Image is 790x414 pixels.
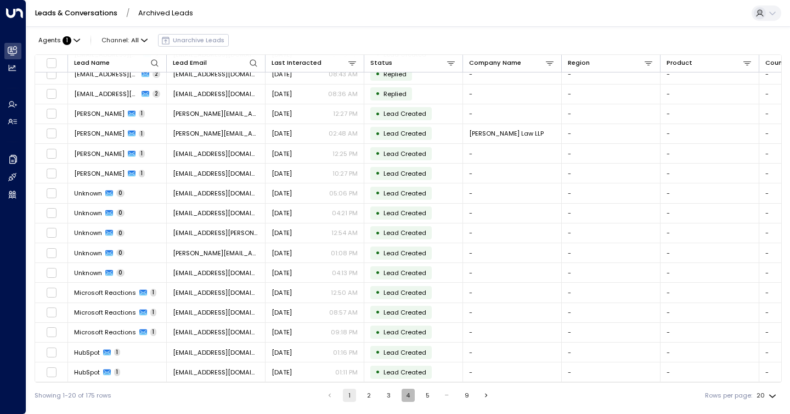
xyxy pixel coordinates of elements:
td: - [562,85,661,104]
div: • [375,285,380,300]
td: - [661,85,759,104]
span: Toggle select row [46,347,57,358]
div: • [375,305,380,320]
span: Lead Created [383,328,426,337]
p: 09:18 PM [331,328,358,337]
td: - [661,303,759,322]
td: - [661,183,759,203]
span: Toggle select row [46,248,57,259]
div: • [375,146,380,161]
span: Replied [383,70,407,79]
span: jana@stokeslaw.ca [173,129,259,138]
span: noreply@notifications.transactional.hubspot.com [173,368,259,377]
span: Toggle select row [46,327,57,338]
span: Toggle select row [46,287,57,298]
nav: pagination navigation [323,389,493,402]
span: Toggle select row [46,267,57,278]
span: partners@hubspot.com [74,89,138,98]
div: • [375,86,380,101]
span: Lead Created [383,228,426,237]
span: Unknown [74,268,102,277]
span: Catherine Moreau [74,149,125,158]
div: Showing 1-20 of 175 rows [35,391,111,400]
span: Sep 01, 2025 [272,109,292,118]
td: - [661,283,759,302]
td: - [463,64,562,83]
div: Status [370,58,456,68]
span: no-reply@microsoft.com [173,328,259,337]
span: 1 [114,368,120,376]
span: Jana de Waal [74,129,125,138]
div: • [375,166,380,181]
span: 0 [116,269,125,277]
span: Jun 07, 2025 [272,308,292,317]
a: Leads & Conversations [35,8,117,18]
td: - [562,323,661,342]
span: 1 [114,349,120,356]
span: 0 [116,209,125,217]
td: - [562,64,661,83]
p: 05:06 PM [329,189,358,198]
span: Replied [383,89,407,98]
div: Product [667,58,753,68]
td: - [562,183,661,203]
div: : [38,36,71,45]
span: Unknown [74,249,102,258]
td: - [562,204,661,223]
div: • [375,107,380,121]
td: - [562,243,661,262]
div: Last Interacted [272,58,358,68]
p: 01:16 PM [333,348,358,357]
div: … [441,389,454,402]
button: Go to page 5 [421,389,434,402]
span: Microsoft Reactions [74,308,136,317]
span: no-reply@microsoft.com [173,308,259,317]
p: 02:48 AM [329,129,358,138]
li: / [126,8,129,18]
span: Microsoft Reactions [74,328,136,337]
div: Lead Email [173,58,259,68]
span: Lead Created [383,308,426,317]
span: cmoreau@ipf.ca [173,169,259,178]
td: - [463,263,562,282]
button: Go to page 4 [402,389,415,402]
span: Jul 25, 2025 [272,268,292,277]
span: 1 [139,130,145,138]
div: Lead Name [74,58,160,68]
span: Unknown [74,189,102,198]
span: Jul 30, 2025 [272,228,292,237]
p: 01:08 PM [331,249,358,258]
span: Toggle select row [46,88,57,99]
span: noreply@notifications.transactional.hubspot.com [173,348,259,357]
span: partners@hubspot.com [74,70,138,79]
td: - [661,362,759,382]
span: Apr 14, 2025 [272,70,292,79]
span: Catherine Moreau [74,169,125,178]
td: - [661,144,759,163]
div: • [375,365,380,379]
td: - [463,283,562,302]
div: • [375,66,380,81]
div: • [375,325,380,340]
button: Agents:1 [35,34,83,46]
span: HubSpot [74,368,100,377]
span: Jul 18, 2025 [272,368,292,377]
div: • [375,126,380,141]
span: Aug 11, 2025 [272,149,292,158]
button: Channel:All [98,34,151,46]
p: 12:25 PM [332,149,358,158]
td: - [661,104,759,124]
td: - [463,343,562,362]
span: Lead Created [383,109,426,118]
span: Agents [38,37,61,43]
td: - [661,124,759,143]
td: - [562,283,661,302]
span: partners@hubspot.com [173,89,259,98]
span: Jul 18, 2025 [272,348,292,357]
span: 1 [139,110,145,118]
div: Product [667,58,692,68]
div: • [375,226,380,240]
span: Toggle select row [46,148,57,159]
span: 1 [150,309,156,316]
span: Jul 19, 2025 [272,288,292,297]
